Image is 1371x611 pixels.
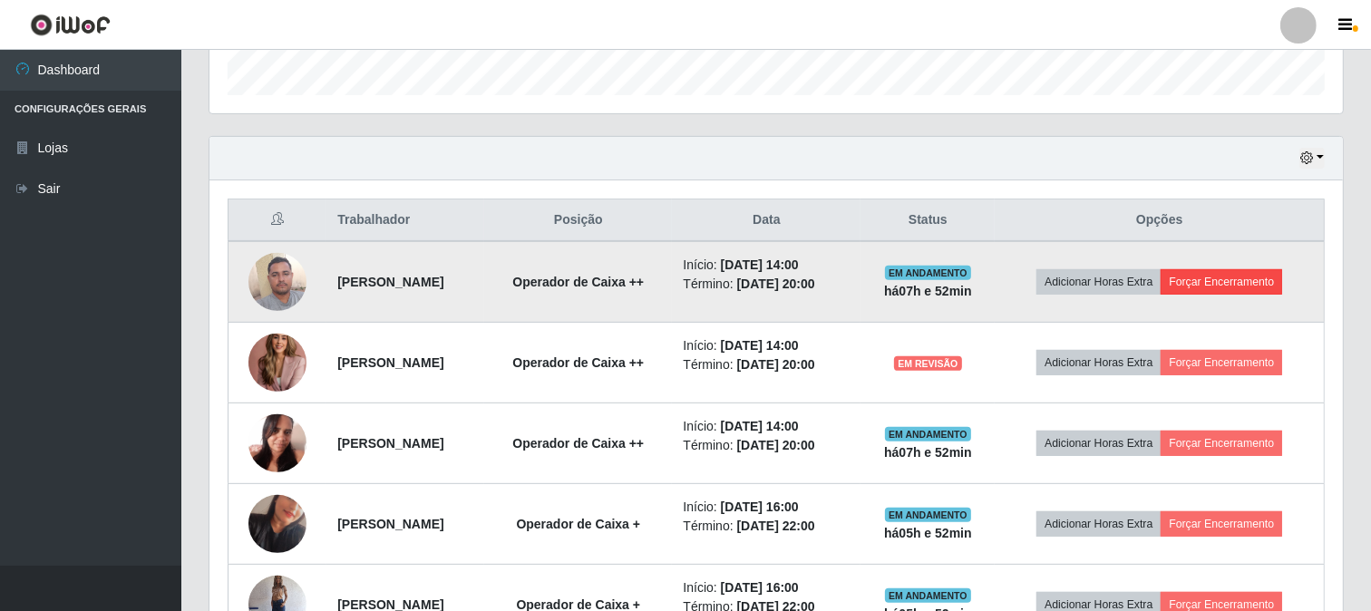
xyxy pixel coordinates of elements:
[683,417,850,436] li: Início:
[683,498,850,517] li: Início:
[512,275,644,289] strong: Operador de Caixa ++
[721,257,799,272] time: [DATE] 14:00
[885,427,971,441] span: EM ANDAMENTO
[248,472,306,576] img: 1724780126479.jpeg
[248,243,306,320] img: 1728418986767.jpeg
[512,355,644,370] strong: Operador de Caixa ++
[884,445,972,460] strong: há 07 h e 52 min
[337,517,443,531] strong: [PERSON_NAME]
[1036,269,1161,295] button: Adicionar Horas Extra
[1161,269,1282,295] button: Forçar Encerramento
[737,357,815,372] time: [DATE] 20:00
[683,275,850,294] li: Término:
[721,499,799,514] time: [DATE] 16:00
[672,199,861,242] th: Data
[1036,350,1161,375] button: Adicionar Horas Extra
[721,419,799,433] time: [DATE] 14:00
[683,355,850,374] li: Término:
[737,276,815,291] time: [DATE] 20:00
[683,436,850,455] li: Término:
[737,519,815,533] time: [DATE] 22:00
[861,199,995,242] th: Status
[248,404,306,481] img: 1749323828428.jpeg
[1161,350,1282,375] button: Forçar Encerramento
[1036,431,1161,456] button: Adicionar Horas Extra
[337,275,443,289] strong: [PERSON_NAME]
[512,436,644,451] strong: Operador de Caixa ++
[484,199,672,242] th: Posição
[885,266,971,280] span: EM ANDAMENTO
[737,438,815,452] time: [DATE] 20:00
[516,517,640,531] strong: Operador de Caixa +
[1161,511,1282,537] button: Forçar Encerramento
[884,284,972,298] strong: há 07 h e 52 min
[885,508,971,522] span: EM ANDAMENTO
[1161,431,1282,456] button: Forçar Encerramento
[721,338,799,353] time: [DATE] 14:00
[337,355,443,370] strong: [PERSON_NAME]
[885,588,971,603] span: EM ANDAMENTO
[248,322,306,402] img: 1744730412045.jpeg
[884,526,972,540] strong: há 05 h e 52 min
[683,256,850,275] li: Início:
[995,199,1324,242] th: Opções
[30,14,111,36] img: CoreUI Logo
[326,199,484,242] th: Trabalhador
[894,356,961,371] span: EM REVISÃO
[683,578,850,597] li: Início:
[721,580,799,595] time: [DATE] 16:00
[337,436,443,451] strong: [PERSON_NAME]
[683,336,850,355] li: Início:
[683,517,850,536] li: Término:
[1036,511,1161,537] button: Adicionar Horas Extra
